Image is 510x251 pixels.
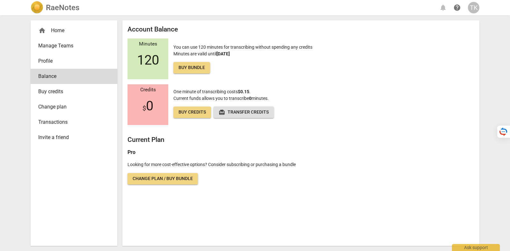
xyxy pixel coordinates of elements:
[127,136,474,144] h2: Current Plan
[31,53,117,69] a: Profile
[219,109,269,115] span: Transfer credits
[142,104,146,112] span: $
[127,173,198,185] a: Change plan / Buy bundle
[452,244,500,251] div: Ask support
[173,107,211,118] a: Buy credits
[453,4,461,11] span: help
[31,84,117,99] a: Buy credits
[31,99,117,115] a: Change plan
[173,44,312,73] p: You can use 120 minutes for transcribing without spending any credits Minutes are valid until
[214,107,274,118] button: Transfer credits
[31,1,79,14] a: LogoRaeNotes
[38,118,105,126] span: Transactions
[173,89,251,94] span: One minute of transcribing costs .
[137,52,159,68] span: 120
[238,89,249,94] b: $0.15
[178,109,206,115] span: Buy credits
[468,2,479,13] button: TK
[31,1,43,14] img: Logo
[127,161,474,168] p: Looking for more cost-effective options? Consider subscribing or purchasing a bundle
[127,87,168,93] div: Credits
[31,115,117,130] a: Transactions
[38,103,105,111] span: Change plan
[216,51,230,56] b: [DATE]
[38,27,46,34] span: home
[249,96,251,101] b: 0
[133,176,193,182] span: Change plan / Buy bundle
[31,130,117,145] a: Invite a friend
[451,2,463,13] a: Help
[38,73,105,80] span: Balance
[38,88,105,95] span: Buy credits
[142,98,153,114] span: 0
[127,149,135,155] b: Pro
[173,62,210,73] a: Buy bundle
[38,27,105,34] div: Home
[219,109,225,115] span: redeem
[46,3,79,12] h2: RaeNotes
[178,65,205,71] span: Buy bundle
[31,38,117,53] a: Manage Teams
[31,69,117,84] a: Balance
[38,57,105,65] span: Profile
[127,25,474,33] h2: Account Balance
[31,23,117,38] div: Home
[127,41,168,47] div: Minutes
[38,42,105,50] span: Manage Teams
[173,96,269,101] span: Current funds allows you to transcribe minutes.
[38,134,105,141] span: Invite a friend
